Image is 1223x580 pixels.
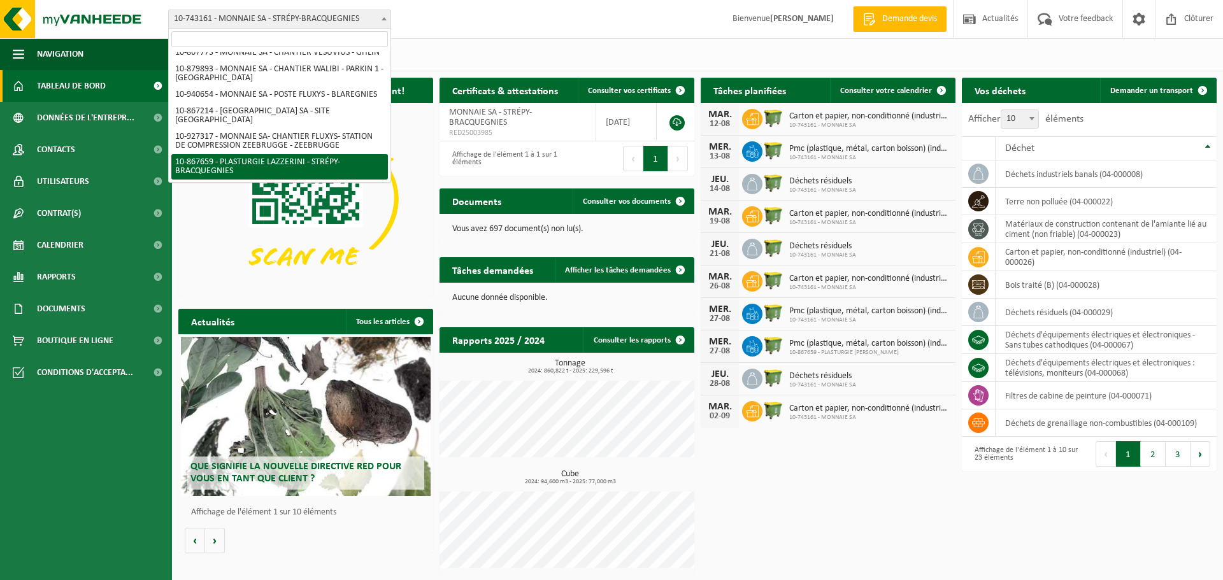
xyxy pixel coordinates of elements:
[573,188,693,214] a: Consulter vos documents
[449,108,532,127] span: MONNAIE SA - STRÉPY-BRACQUEGNIES
[37,229,83,261] span: Calendrier
[169,10,390,28] span: 10-743161 - MONNAIE SA - STRÉPY-BRACQUEGNIES
[789,209,949,219] span: Carton et papier, non-conditionné (industriel)
[762,107,784,129] img: WB-1100-HPE-GN-50
[707,250,733,258] div: 21-08
[707,347,733,356] div: 27-08
[840,87,932,95] span: Consulter votre calendrier
[789,251,856,259] span: 10-743161 - MONNAIE SA
[996,188,1217,215] td: terre non polluée (04-000022)
[789,111,949,122] span: Carton et papier, non-conditionné (industriel)
[37,293,85,325] span: Documents
[171,45,388,61] li: 10-867773 - MONNAIE SA - CHANTIER VESUVIUS - GHLIN
[171,154,388,180] li: 10-867659 - PLASTURGIE LAZZERINI - STRÉPY-BRACQUEGNIES
[830,78,954,103] a: Consulter votre calendrier
[191,508,427,517] p: Affichage de l'élément 1 sur 10 éléments
[37,197,81,229] span: Contrat(s)
[583,327,693,353] a: Consulter les rapports
[762,237,784,258] img: WB-1100-HPE-GN-50
[707,272,733,282] div: MAR.
[452,294,682,302] p: Aucune donnée disponible.
[37,357,133,388] span: Conditions d'accepta...
[643,146,668,171] button: 1
[701,78,799,103] h2: Tâches planifiées
[440,188,514,213] h2: Documents
[853,6,947,32] a: Demande devis
[707,412,733,421] div: 02-09
[996,215,1217,243] td: matériaux de construction contenant de l'amiante lié au ciment (non friable) (04-000023)
[707,185,733,194] div: 14-08
[789,414,949,421] span: 10-743161 - MONNAIE SA
[578,78,693,103] a: Consulter vos certificats
[789,241,856,251] span: Déchets résiduels
[789,349,949,357] span: 10-867659 - PLASTURGIE [PERSON_NAME]
[178,309,247,334] h2: Actualités
[789,404,949,414] span: Carton et papier, non-conditionné (industriel)
[789,187,856,194] span: 10-743161 - MONNAIE SA
[588,87,671,95] span: Consulter vos certificats
[707,402,733,412] div: MAR.
[996,271,1217,299] td: bois traité (B) (04-000028)
[789,219,949,227] span: 10-743161 - MONNAIE SA
[37,102,134,134] span: Données de l'entrepr...
[1001,110,1038,128] span: 10
[1001,110,1039,129] span: 10
[446,368,694,374] span: 2024: 860,822 t - 2025: 229,596 t
[762,204,784,226] img: WB-1100-HPE-GN-50
[346,309,432,334] a: Tous les articles
[770,14,834,24] strong: [PERSON_NAME]
[707,110,733,120] div: MAR.
[789,371,856,381] span: Déchets résiduels
[440,78,571,103] h2: Certificats & attestations
[707,315,733,323] div: 27-08
[205,528,225,553] button: Volgende
[1191,441,1210,467] button: Next
[707,282,733,291] div: 26-08
[762,334,784,356] img: WB-1100-HPE-GN-50
[789,284,949,292] span: 10-743161 - MONNAIE SA
[446,470,694,485] h3: Cube
[1005,143,1034,153] span: Déchet
[190,462,401,484] span: Que signifie la nouvelle directive RED pour vous en tant que client ?
[37,166,89,197] span: Utilisateurs
[762,269,784,291] img: WB-1100-HPE-GN-50
[789,306,949,316] span: Pmc (plastique, métal, carton boisson) (industriel)
[879,13,940,25] span: Demande devis
[1141,441,1166,467] button: 2
[707,304,733,315] div: MER.
[789,176,856,187] span: Déchets résiduels
[962,78,1038,103] h2: Vos déchets
[1116,441,1141,467] button: 1
[37,325,113,357] span: Boutique en ligne
[555,257,693,283] a: Afficher les tâches demandées
[37,261,76,293] span: Rapports
[1166,441,1191,467] button: 3
[789,154,949,162] span: 10-743161 - MONNAIE SA
[446,359,694,374] h3: Tonnage
[623,146,643,171] button: Previous
[996,409,1217,437] td: déchets de grenaillage non-combustibles (04-000109)
[707,152,733,161] div: 13-08
[789,144,949,154] span: Pmc (plastique, métal, carton boisson) (industriel)
[565,266,671,274] span: Afficher les tâches demandées
[185,528,205,553] button: Vorige
[789,381,856,389] span: 10-743161 - MONNAIE SA
[181,337,431,496] a: Que signifie la nouvelle directive RED pour vous en tant que client ?
[707,239,733,250] div: JEU.
[440,327,557,352] h2: Rapports 2025 / 2024
[707,120,733,129] div: 12-08
[789,339,949,349] span: Pmc (plastique, métal, carton boisson) (industriel)
[446,479,694,485] span: 2024: 94,600 m3 - 2025: 77,000 m3
[171,103,388,129] li: 10-867214 - [GEOGRAPHIC_DATA] SA - SITE [GEOGRAPHIC_DATA]
[968,440,1083,468] div: Affichage de l'élément 1 à 10 sur 23 éléments
[583,197,671,206] span: Consulter vos documents
[996,354,1217,382] td: déchets d'équipements électriques et électroniques : télévisions, moniteurs (04-000068)
[762,302,784,323] img: WB-1100-HPE-GN-50
[996,243,1217,271] td: carton et papier, non-conditionné (industriel) (04-000026)
[171,129,388,154] li: 10-927317 - MONNAIE SA- CHANTIER FLUXYS- STATION DE COMPRESSION ZEEBRUGGE - ZEEBRUGGE
[707,142,733,152] div: MER.
[452,225,682,234] p: Vous avez 697 document(s) non lu(s).
[707,337,733,347] div: MER.
[789,274,949,284] span: Carton et papier, non-conditionné (industriel)
[446,145,561,173] div: Affichage de l'élément 1 à 1 sur 1 éléments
